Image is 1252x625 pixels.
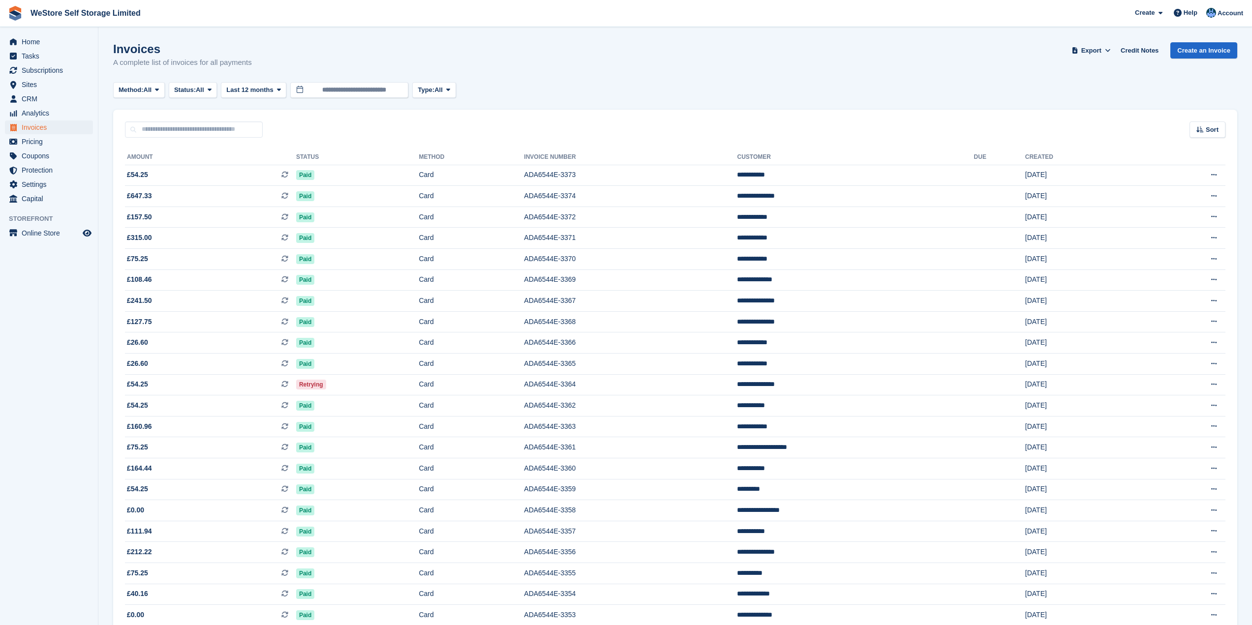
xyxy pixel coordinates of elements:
[419,269,524,291] td: Card
[296,422,314,432] span: Paid
[22,120,81,134] span: Invoices
[524,249,737,270] td: ADA6544E-3370
[524,149,737,165] th: Invoice Number
[174,85,196,95] span: Status:
[196,85,204,95] span: All
[127,442,148,452] span: £75.25
[5,49,93,63] a: menu
[419,374,524,395] td: Card
[127,358,148,369] span: £26.60
[524,479,737,500] td: ADA6544E-3359
[5,135,93,149] a: menu
[419,354,524,375] td: Card
[418,85,434,95] span: Type:
[524,500,737,521] td: ADA6544E-3358
[127,484,148,494] span: £54.25
[1025,207,1141,228] td: [DATE]
[1025,500,1141,521] td: [DATE]
[296,212,314,222] span: Paid
[296,610,314,620] span: Paid
[1025,291,1141,312] td: [DATE]
[22,106,81,120] span: Analytics
[419,500,524,521] td: Card
[1025,269,1141,291] td: [DATE]
[296,149,419,165] th: Status
[296,380,326,389] span: Retrying
[1025,374,1141,395] td: [DATE]
[1081,46,1101,56] span: Export
[1025,228,1141,249] td: [DATE]
[127,526,152,536] span: £111.94
[1025,584,1141,605] td: [DATE]
[127,191,152,201] span: £647.33
[226,85,273,95] span: Last 12 months
[296,464,314,474] span: Paid
[296,527,314,536] span: Paid
[1025,437,1141,458] td: [DATE]
[5,178,93,191] a: menu
[127,317,152,327] span: £127.75
[524,374,737,395] td: ADA6544E-3364
[1025,354,1141,375] td: [DATE]
[22,163,81,177] span: Protection
[296,547,314,557] span: Paid
[524,584,737,605] td: ADA6544E-3354
[296,359,314,369] span: Paid
[296,233,314,243] span: Paid
[419,291,524,312] td: Card
[5,163,93,177] a: menu
[22,92,81,106] span: CRM
[127,337,148,348] span: £26.60
[127,505,144,515] span: £0.00
[974,149,1025,165] th: Due
[419,311,524,332] td: Card
[296,568,314,578] span: Paid
[296,191,314,201] span: Paid
[524,165,737,186] td: ADA6544E-3373
[5,192,93,206] a: menu
[1069,42,1113,59] button: Export
[419,395,524,417] td: Card
[1025,563,1141,584] td: [DATE]
[419,458,524,479] td: Card
[419,542,524,563] td: Card
[127,379,148,389] span: £54.25
[22,192,81,206] span: Capital
[113,82,165,98] button: Method: All
[22,149,81,163] span: Coupons
[113,42,252,56] h1: Invoices
[22,49,81,63] span: Tasks
[1170,42,1237,59] a: Create an Invoice
[1025,395,1141,417] td: [DATE]
[419,584,524,605] td: Card
[169,82,217,98] button: Status: All
[1117,42,1162,59] a: Credit Notes
[434,85,443,95] span: All
[127,274,152,285] span: £108.46
[419,416,524,437] td: Card
[5,106,93,120] a: menu
[524,458,737,479] td: ADA6544E-3360
[127,568,148,578] span: £75.25
[419,149,524,165] th: Method
[5,35,93,49] a: menu
[1184,8,1197,18] span: Help
[22,178,81,191] span: Settings
[1218,8,1243,18] span: Account
[1025,479,1141,500] td: [DATE]
[125,149,296,165] th: Amount
[127,296,152,306] span: £241.50
[5,63,93,77] a: menu
[127,254,148,264] span: £75.25
[524,395,737,417] td: ADA6544E-3362
[1025,542,1141,563] td: [DATE]
[1025,458,1141,479] td: [DATE]
[524,542,737,563] td: ADA6544E-3356
[5,149,93,163] a: menu
[296,401,314,411] span: Paid
[127,547,152,557] span: £212.22
[127,463,152,474] span: £164.44
[22,226,81,240] span: Online Store
[296,296,314,306] span: Paid
[524,311,737,332] td: ADA6544E-3368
